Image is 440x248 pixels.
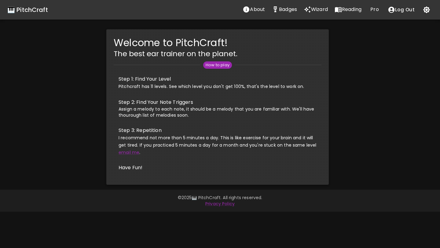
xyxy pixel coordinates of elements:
[119,106,314,118] span: Assign a melody to each note, it should be a melody that you are familiar with. We'll have thouro...
[119,127,317,134] span: Step 3: Repetition
[114,49,321,59] h5: The best ear trainer on the planet.
[370,6,379,13] p: Pro
[119,149,139,155] a: email me
[365,3,384,16] button: Pro
[279,6,297,13] p: Badges
[268,3,300,16] button: Stats
[300,3,331,16] button: Wizard
[119,164,317,171] span: Have Fun!
[119,75,317,83] span: Step 1: Find Your Level
[331,3,365,16] button: Reading
[311,6,328,13] p: Wizard
[119,135,317,155] span: I recommend not more than 5 minutes a day. This is like exercise for your brain and it will get t...
[205,201,235,207] a: Privacy Policy
[119,99,317,106] span: Step 2: Find Your Note Triggers
[250,6,265,13] p: About
[384,3,418,16] button: account of current user
[203,62,232,68] span: How to play
[44,195,396,201] p: © 2025 🎹 PitchCraft. All rights reserved.
[239,3,268,16] button: About
[119,83,304,89] span: Pitchcraft has 11 levels. See which level you don't get 100%, that's the level to work on.
[114,37,321,49] h4: Welcome to PitchCraft!
[342,6,361,13] p: Reading
[7,5,48,15] a: 🎹 PitchCraft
